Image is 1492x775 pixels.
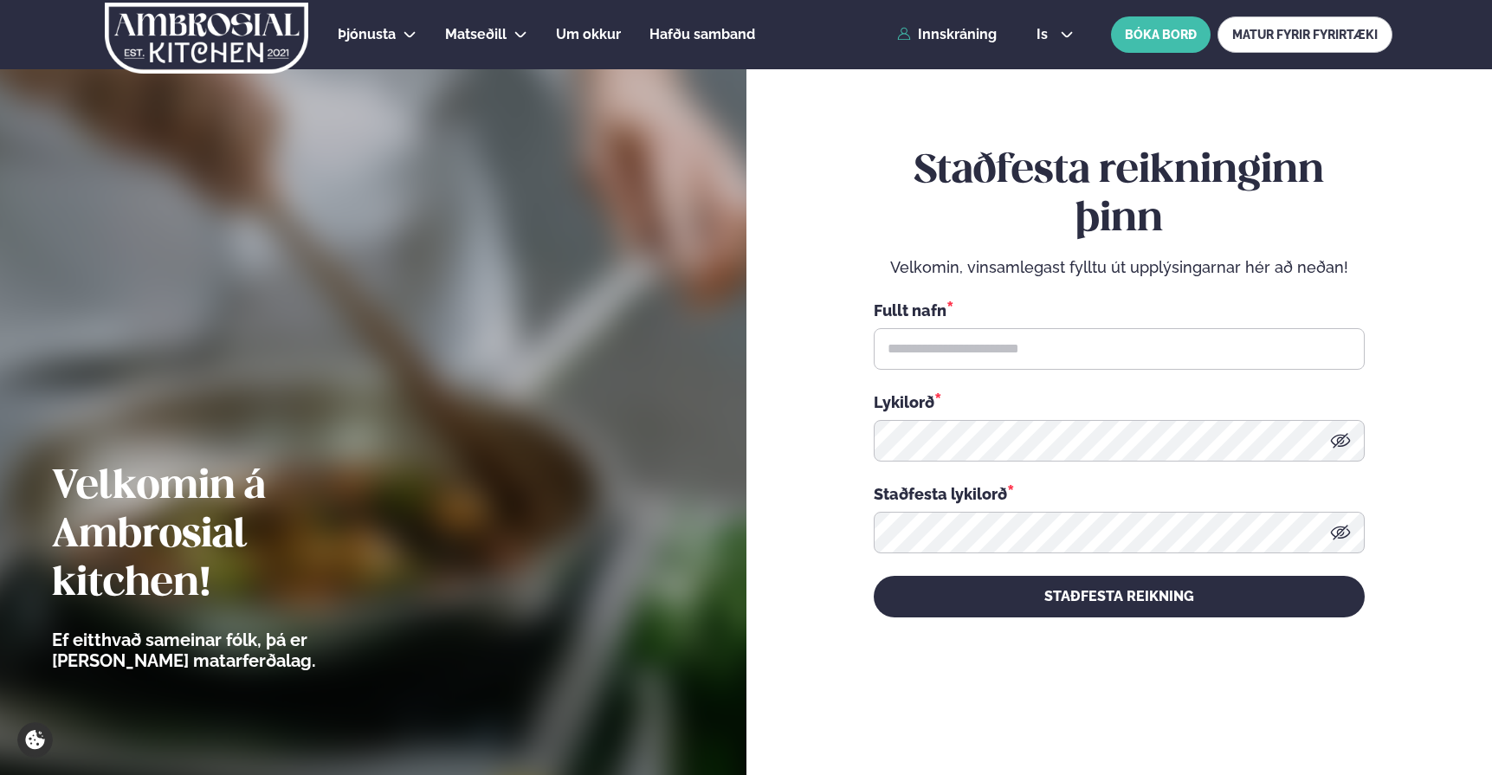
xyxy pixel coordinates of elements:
[103,3,310,74] img: logo
[1037,28,1053,42] span: is
[338,24,396,45] a: Þjónusta
[874,482,1365,505] div: Staðfesta lykilorð
[52,630,411,671] p: Ef eitthvað sameinar fólk, þá er [PERSON_NAME] matarferðalag.
[445,26,507,42] span: Matseðill
[874,391,1365,413] div: Lykilorð
[445,24,507,45] a: Matseðill
[52,463,411,609] h2: Velkomin á Ambrosial kitchen!
[338,26,396,42] span: Þjónusta
[1111,16,1211,53] button: BÓKA BORÐ
[874,257,1365,278] p: Velkomin, vinsamlegast fylltu út upplýsingarnar hér að neðan!
[649,26,755,42] span: Hafðu samband
[556,24,621,45] a: Um okkur
[17,722,53,758] a: Cookie settings
[1023,28,1088,42] button: is
[556,26,621,42] span: Um okkur
[649,24,755,45] a: Hafðu samband
[897,27,997,42] a: Innskráning
[1217,16,1392,53] a: MATUR FYRIR FYRIRTÆKI
[874,576,1365,617] button: STAÐFESTA REIKNING
[874,299,1365,321] div: Fullt nafn
[874,147,1365,244] h2: Staðfesta reikninginn þinn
